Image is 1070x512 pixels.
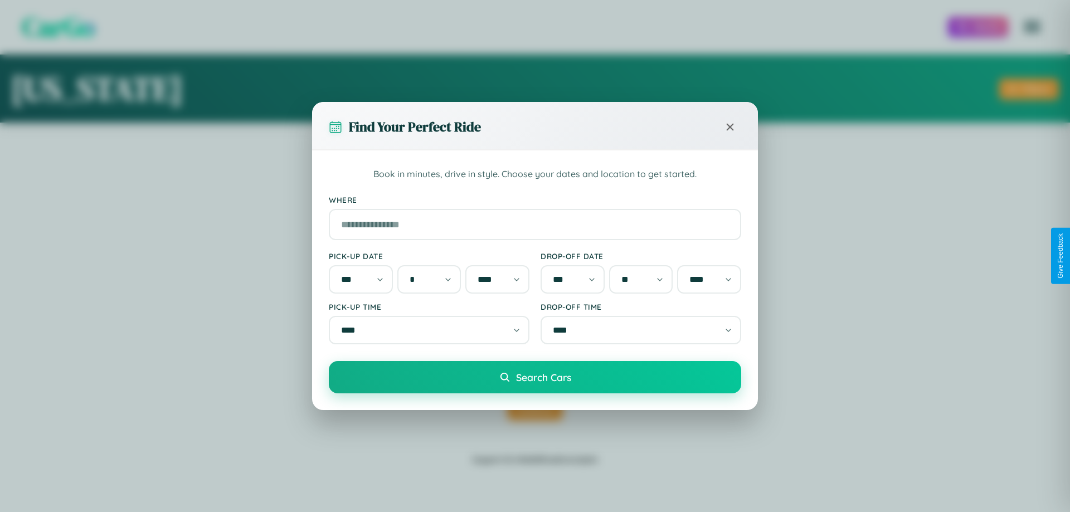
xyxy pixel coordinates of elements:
label: Where [329,195,741,204]
p: Book in minutes, drive in style. Choose your dates and location to get started. [329,167,741,182]
label: Drop-off Date [541,251,741,261]
span: Search Cars [516,371,571,383]
button: Search Cars [329,361,741,393]
label: Pick-up Date [329,251,529,261]
h3: Find Your Perfect Ride [349,118,481,136]
label: Drop-off Time [541,302,741,311]
label: Pick-up Time [329,302,529,311]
